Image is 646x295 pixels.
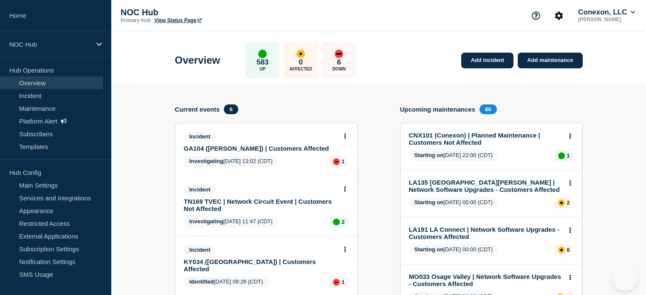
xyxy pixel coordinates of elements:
a: LA191 LA Connect | Network Software Upgrades - Customers Affected [409,226,562,240]
a: MO033 Osage Valley | Network Software Upgrades - Customers Affected [409,273,562,287]
span: [DATE] 13:02 (CDT) [184,156,278,167]
p: NOC Hub [9,41,91,48]
h4: Current events [175,106,220,113]
span: [DATE] 11:47 (CDT) [184,216,278,228]
p: 2 [567,199,570,206]
span: [DATE] 00:00 (CDT) [409,197,499,208]
p: 0 [299,58,303,67]
p: 2 [341,219,344,225]
a: GA104 ([PERSON_NAME]) | Customers Affected [184,145,337,152]
p: 583 [257,58,268,67]
a: Add maintenance [518,53,582,68]
span: Starting on [415,152,444,158]
span: 6 [224,104,238,114]
p: NOC Hub [121,8,291,17]
p: 6 [337,58,341,67]
p: Up [260,67,265,71]
span: [DATE] 08:26 (CDT) [184,277,269,288]
span: Incident [184,245,216,255]
p: Affected [290,67,312,71]
span: Investigating [189,218,223,225]
div: down [333,279,340,286]
span: Incident [184,132,216,141]
div: up [333,219,340,225]
span: Incident [184,185,216,194]
a: LA135 [GEOGRAPHIC_DATA][PERSON_NAME] | Network Software Upgrades - Customers Affected [409,179,562,193]
div: up [258,50,267,58]
span: Starting on [415,199,444,205]
div: down [333,158,340,165]
span: [DATE] 00:00 (CDT) [409,244,499,256]
p: Down [332,67,346,71]
button: Support [527,7,545,25]
h4: Upcoming maintenances [400,106,476,113]
span: Starting on [415,246,444,253]
div: up [558,152,565,159]
p: [PERSON_NAME] [576,17,637,22]
span: [DATE] 22:00 (CDT) [409,150,499,161]
a: CNX101 (Conexon) | Planned Maintenance | Customers Not Affected [409,132,562,146]
div: affected [558,247,565,253]
p: Primary Hub [121,17,151,23]
button: Conexon, LLC [576,8,637,17]
div: affected [296,50,305,58]
span: 86 [480,104,496,114]
iframe: Help Scout Beacon - Open [612,266,638,291]
p: 1 [341,158,344,165]
p: 8 [567,247,570,253]
button: Account settings [550,7,568,25]
p: 1 [567,152,570,159]
a: View Status Page [154,17,201,23]
p: 1 [341,279,344,285]
a: KY034 ([GEOGRAPHIC_DATA]) | Customers Affected [184,258,337,273]
span: Investigating [189,158,223,164]
div: affected [558,199,565,206]
a: Add incident [461,53,513,68]
div: down [335,50,343,58]
a: TN169 TVEC | Network Circuit Event | Customers Not Affected [184,198,337,212]
h1: Overview [175,54,220,66]
span: Identified [189,278,214,285]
